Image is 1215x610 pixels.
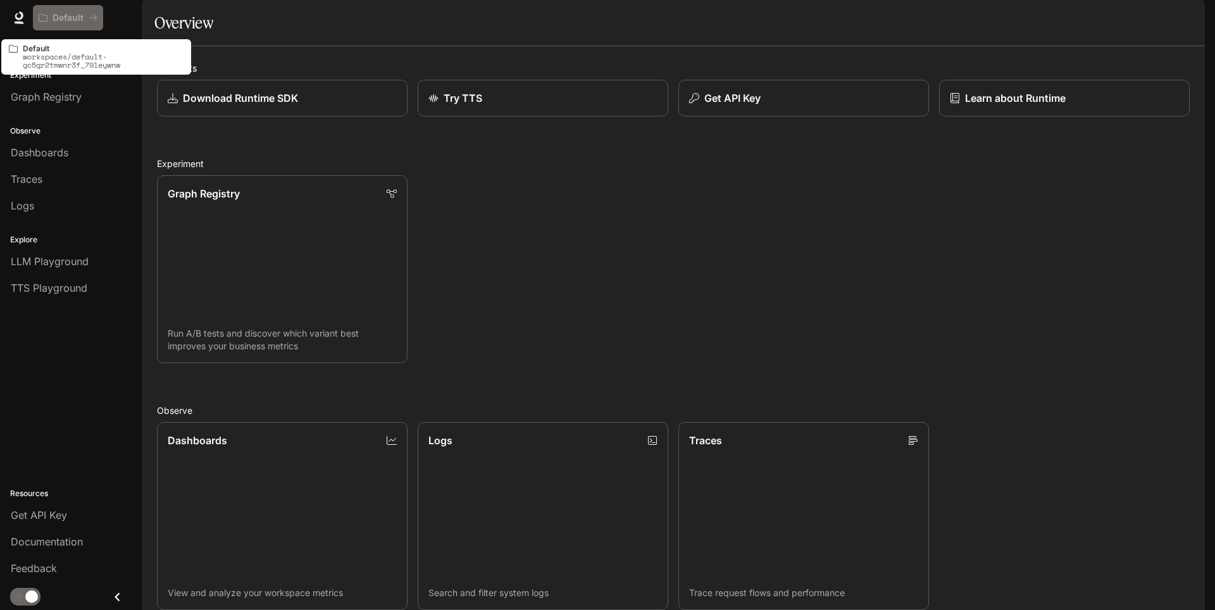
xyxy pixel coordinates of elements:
p: View and analyze your workspace metrics [168,587,397,599]
button: All workspaces [33,5,103,30]
a: Download Runtime SDK [157,80,408,116]
p: Run A/B tests and discover which variant best improves your business metrics [168,327,397,352]
p: Traces [689,433,722,448]
p: Learn about Runtime [965,90,1066,106]
p: Try TTS [444,90,482,106]
p: Default [23,44,184,53]
p: Default [53,13,84,23]
p: Search and filter system logs [428,587,657,599]
p: Graph Registry [168,186,240,201]
a: LogsSearch and filter system logs [418,422,668,610]
p: Logs [428,433,452,448]
p: Dashboards [168,433,227,448]
p: workspaces/default-gc5gr2tmwnr3f_79leywnw [23,53,184,69]
a: Learn about Runtime [939,80,1190,116]
h2: Observe [157,404,1190,417]
a: Try TTS [418,80,668,116]
a: TracesTrace request flows and performance [678,422,929,610]
p: Trace request flows and performance [689,587,918,599]
p: Get API Key [704,90,761,106]
button: Get API Key [678,80,929,116]
p: Download Runtime SDK [183,90,298,106]
h2: Experiment [157,157,1190,170]
a: Graph RegistryRun A/B tests and discover which variant best improves your business metrics [157,175,408,363]
h2: Shortcuts [157,61,1190,75]
a: DashboardsView and analyze your workspace metrics [157,422,408,610]
h1: Overview [154,10,213,35]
